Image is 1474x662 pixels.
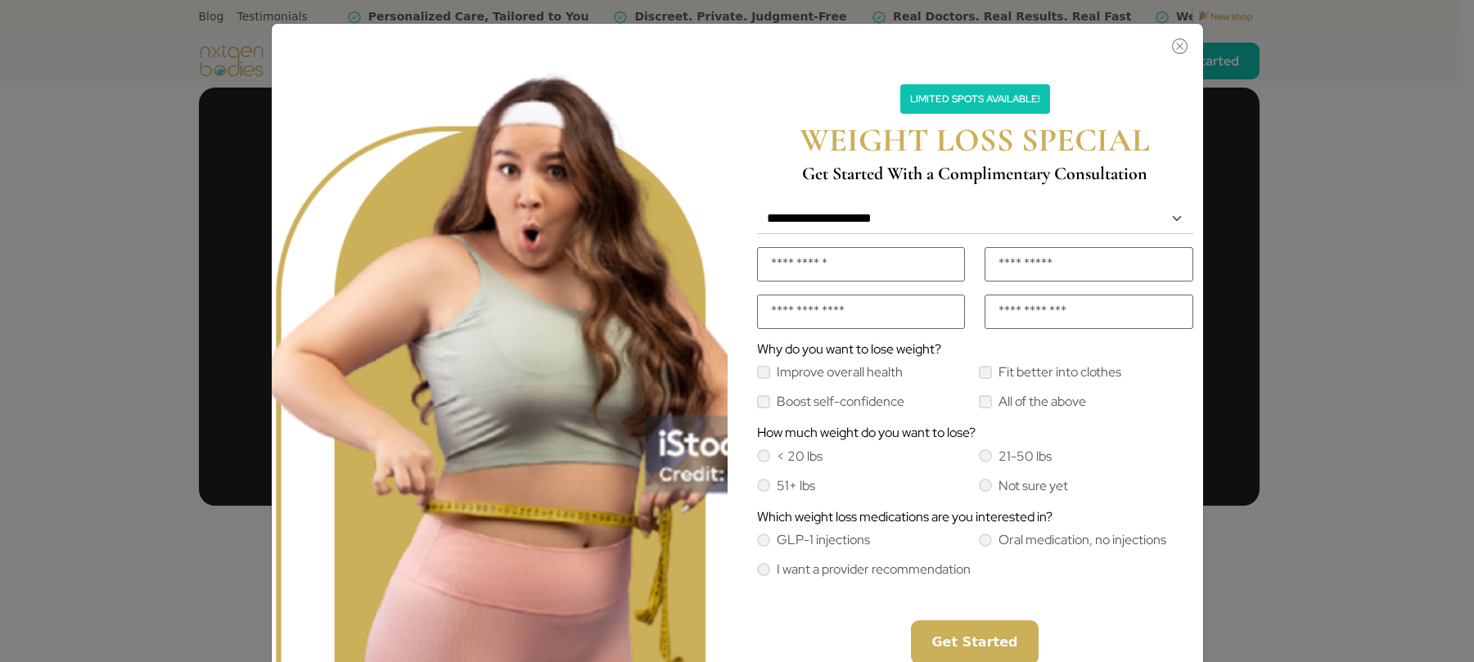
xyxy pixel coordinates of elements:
[757,204,1193,234] select: Default select example
[757,343,941,356] label: Why do you want to lose weight?
[900,84,1050,114] p: Limited Spots Available!
[760,120,1190,160] h2: WEIGHT LOSS SPECIAL
[757,511,1053,524] label: Which weight loss medications are you interested in?
[777,534,870,547] label: GLP-1 injections
[777,366,903,379] label: Improve overall health
[747,32,1192,52] button: Close
[998,450,1052,463] label: 21-50 lbs
[998,366,1121,379] label: Fit better into clothes
[998,395,1086,408] label: All of the above
[777,480,815,493] label: 51+ lbs
[757,426,976,439] label: How much weight do you want to lose?
[777,450,823,463] label: < 20 lbs
[777,395,904,408] label: Boost self-confidence
[760,163,1190,184] h4: Get Started With a Complimentary Consultation
[777,563,971,576] label: I want a provider recommendation
[998,534,1166,547] label: Oral medication, no injections
[998,480,1068,493] label: Not sure yet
